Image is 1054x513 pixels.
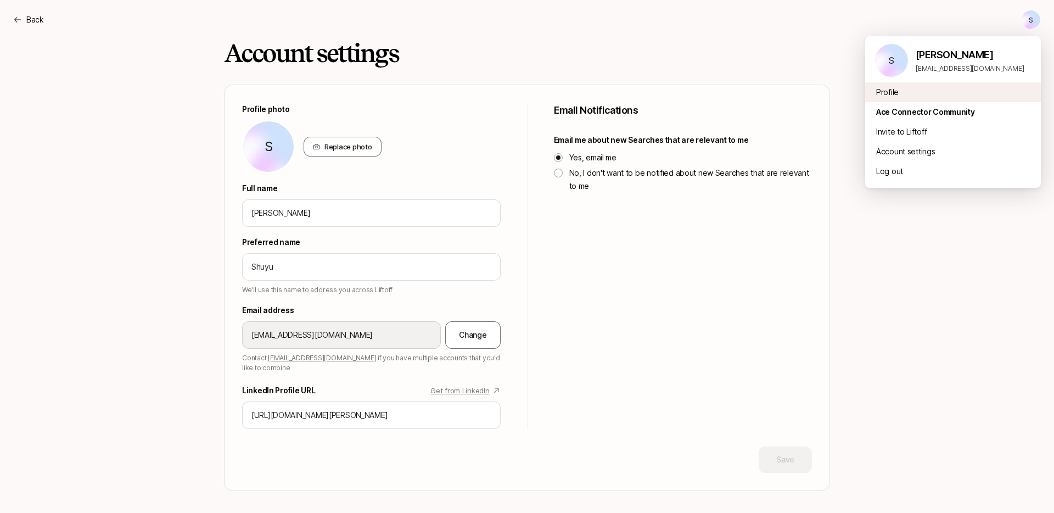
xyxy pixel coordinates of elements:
p: [EMAIL_ADDRESS][DOMAIN_NAME] [916,64,1032,74]
div: Profile [865,82,1041,102]
p: [PERSON_NAME] [916,47,1032,63]
div: Invite to Liftoff [865,122,1041,142]
p: S [889,54,894,67]
div: Account settings [865,142,1041,161]
div: Ace Connector Community [865,102,1041,122]
div: Log out [865,161,1041,181]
